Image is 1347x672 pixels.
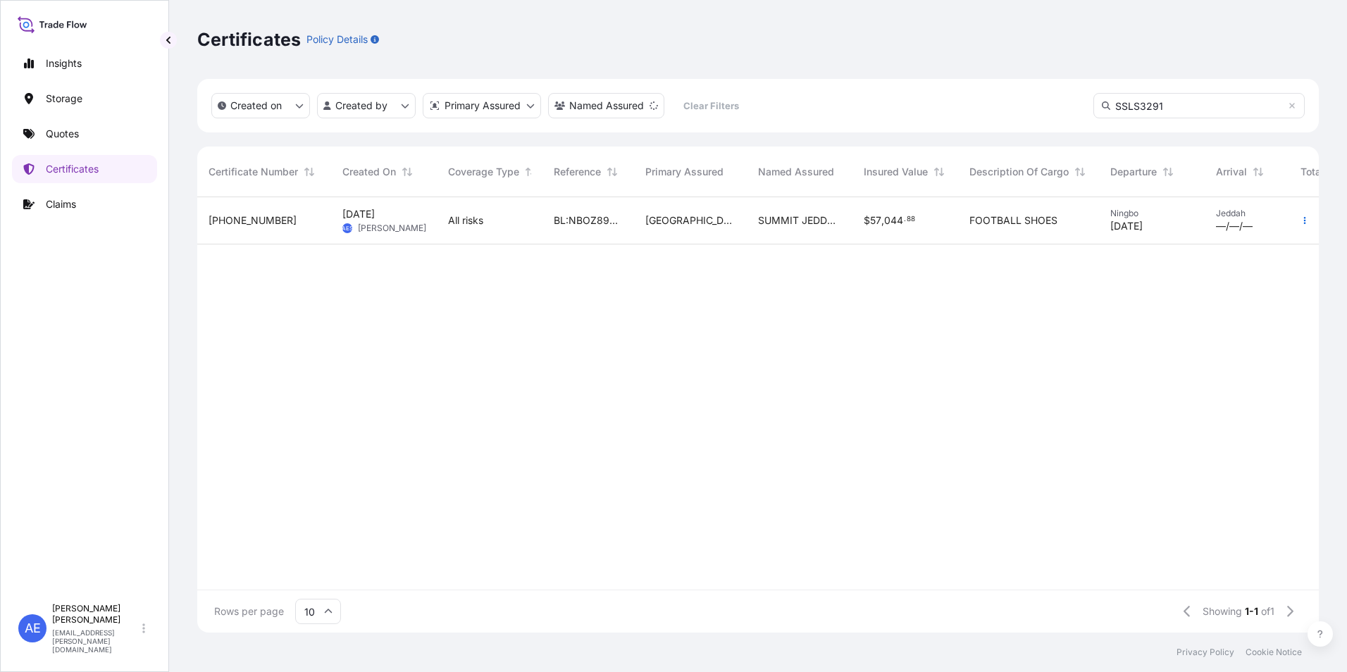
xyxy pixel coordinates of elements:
span: [DATE] [1110,219,1143,233]
span: Total [1301,165,1324,179]
span: Departure [1110,165,1157,179]
a: Insights [12,49,157,77]
p: Certificates [197,28,301,51]
p: Primary Assured [445,99,521,113]
p: Named Assured [569,99,644,113]
span: Ningbo [1110,208,1193,219]
span: BL:NBOZ89278500 SSLS3291 [554,213,623,228]
span: [PERSON_NAME] [358,223,426,234]
span: —/—/— [1216,219,1253,233]
p: Clear Filters [683,99,739,113]
button: Sort [1250,163,1267,180]
a: Cookie Notice [1246,647,1302,658]
span: Certificate Number [209,165,298,179]
span: , [881,216,884,225]
span: 57 [870,216,881,225]
span: FOOTBALL SHOES [969,213,1057,228]
p: Created by [335,99,387,113]
span: Showing [1203,604,1242,618]
span: [GEOGRAPHIC_DATA] [645,213,735,228]
button: Sort [931,163,948,180]
span: Named Assured [758,165,834,179]
span: 1-1 [1245,604,1258,618]
span: Primary Assured [645,165,724,179]
span: Reference [554,165,601,179]
p: [PERSON_NAME] [PERSON_NAME] [52,603,139,626]
button: Clear Filters [671,94,750,117]
span: [DATE] [342,207,375,221]
span: Jeddah [1216,208,1278,219]
button: createdBy Filter options [317,93,416,118]
input: Search Certificate or Reference... [1093,93,1305,118]
a: Storage [12,85,157,113]
span: AES [342,221,353,235]
p: Certificates [46,162,99,176]
button: Sort [399,163,416,180]
span: Created On [342,165,396,179]
p: Created on [230,99,282,113]
span: Rows per page [214,604,284,618]
span: Coverage Type [448,165,519,179]
p: [EMAIL_ADDRESS][PERSON_NAME][DOMAIN_NAME] [52,628,139,654]
span: Insured Value [864,165,928,179]
a: Privacy Policy [1177,647,1234,658]
span: [PHONE_NUMBER] [209,213,297,228]
p: Policy Details [306,32,368,46]
span: Arrival [1216,165,1247,179]
span: SUMMIT JEDDAH GENERAL CONTRACTING AND TRADING CO. [758,213,841,228]
button: Sort [301,163,318,180]
a: Certificates [12,155,157,183]
span: $ [864,216,870,225]
button: createdOn Filter options [211,93,310,118]
button: Sort [522,163,539,180]
button: distributor Filter options [423,93,541,118]
p: Claims [46,197,76,211]
button: Sort [1160,163,1177,180]
p: Storage [46,92,82,106]
span: . [904,217,906,222]
p: Insights [46,56,82,70]
button: cargoOwner Filter options [548,93,664,118]
a: Claims [12,190,157,218]
a: Quotes [12,120,157,148]
span: 044 [884,216,903,225]
span: 88 [907,217,915,222]
span: of 1 [1261,604,1274,618]
span: AE [25,621,41,635]
button: Sort [1072,163,1088,180]
button: Sort [604,163,621,180]
span: All risks [448,213,483,228]
span: Description Of Cargo [969,165,1069,179]
p: Quotes [46,127,79,141]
